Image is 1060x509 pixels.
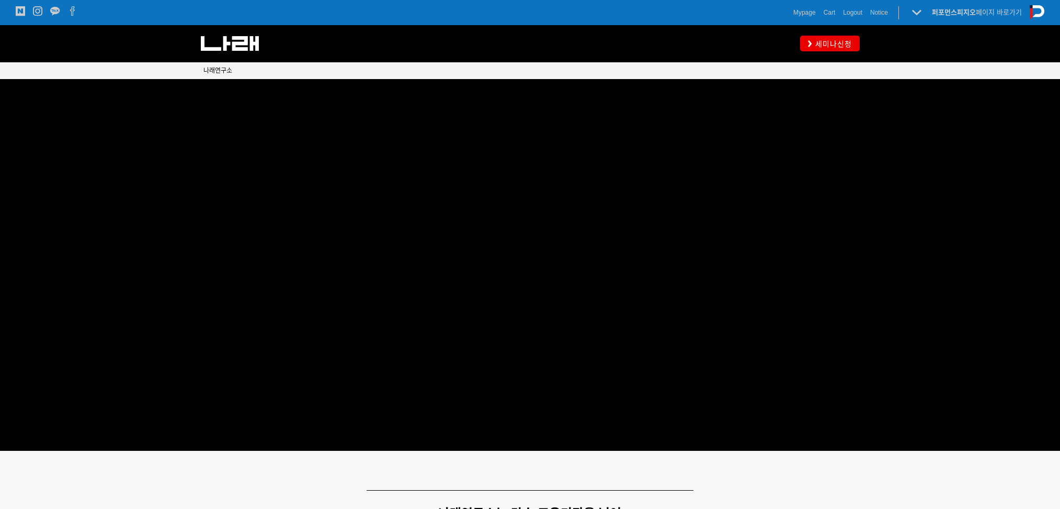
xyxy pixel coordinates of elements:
strong: 퍼포먼스피지오 [932,8,976,16]
a: Notice [870,7,888,18]
a: 나래연구소 [203,65,232,76]
span: 세미나신청 [812,39,852,49]
a: Logout [843,7,862,18]
span: 나래연구소 [203,67,232,74]
a: 세미나신청 [800,36,860,51]
a: Mypage [793,7,816,18]
a: 퍼포먼스피지오페이지 바로가기 [932,8,1022,16]
a: Cart [824,7,836,18]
